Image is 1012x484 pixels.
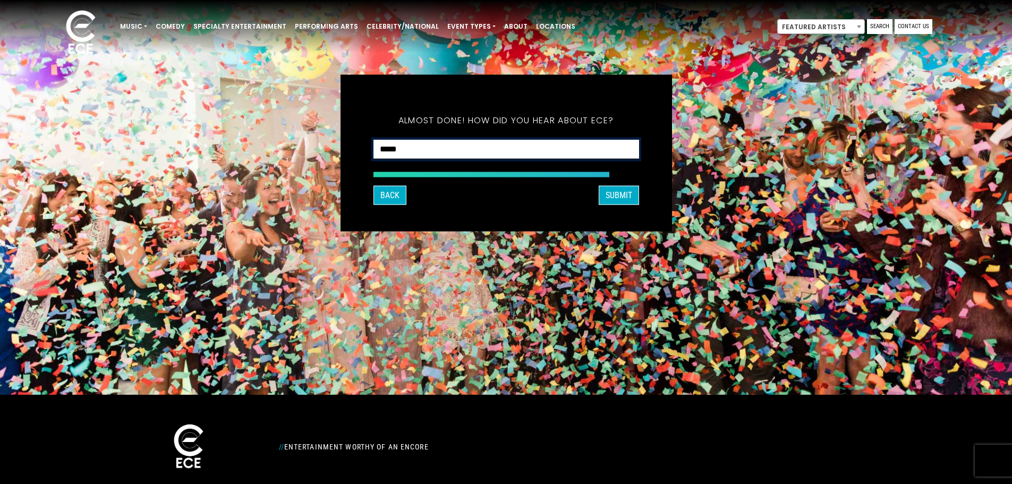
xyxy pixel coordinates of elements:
a: Search [867,19,892,34]
select: How did you hear about ECE [373,139,639,159]
span: Featured Artists [777,19,865,34]
a: Celebrity/National [362,18,443,36]
img: ece_new_logo_whitev2-1.png [54,7,107,59]
a: Music [116,18,151,36]
a: About [500,18,532,36]
button: SUBMIT [599,185,639,205]
a: Event Types [443,18,500,36]
h5: Almost done! How did you hear about ECE? [373,101,639,139]
img: ece_new_logo_whitev2-1.png [162,421,215,473]
span: // [279,443,284,451]
a: Locations [532,18,580,36]
a: Contact Us [895,19,932,34]
a: Comedy [151,18,189,36]
span: Featured Artists [778,20,864,35]
div: Entertainment Worthy of an Encore [273,438,623,455]
a: Performing Arts [291,18,362,36]
a: Specialty Entertainment [189,18,291,36]
button: Back [373,185,406,205]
